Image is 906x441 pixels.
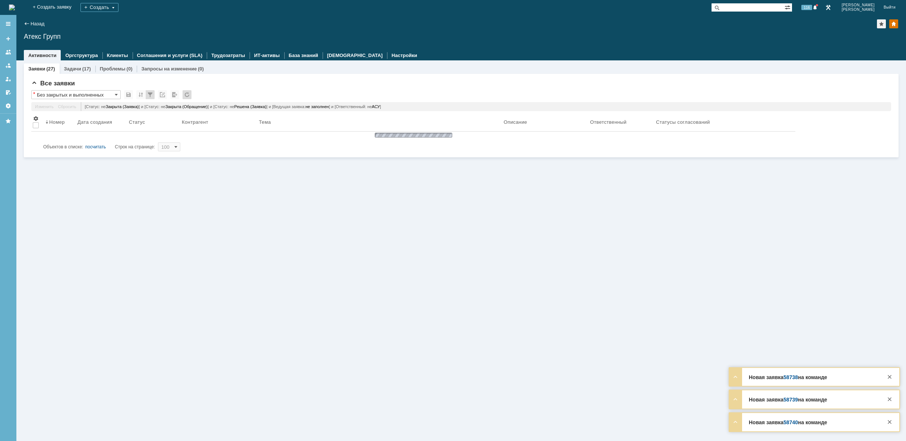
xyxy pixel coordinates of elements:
th: Дата создания [76,114,127,132]
img: wJIQAAOwAAAAAAAAAAAA== [373,132,454,139]
strong: Новая заявка на команде [749,397,827,403]
div: (27) [46,66,55,72]
span: [PERSON_NAME] [842,7,875,12]
a: Назад [31,21,44,26]
span: Закрыта (Обращение) [165,104,208,109]
div: Закрыть [885,372,894,381]
span: 116 [801,5,812,10]
div: Сохранить вид [124,90,133,99]
span: Все заявки [31,80,75,87]
a: Перейти в интерфейс администратора [824,3,833,12]
div: (17) [82,66,91,72]
div: Изменить домашнюю страницу [889,19,898,28]
div: Добавить в избранное [877,19,886,28]
span: Решена (Заявка) [234,104,266,109]
a: ИТ-активы [254,53,280,58]
a: Изменить [35,102,54,111]
img: logo [9,4,15,10]
div: [Статус: не ] и [Статус: не ] и [Статус: не ] и [Ведущая заявка: ] и [Ответственный: не ] [81,102,887,111]
a: Запросы на изменение [141,66,197,72]
a: Мои согласования [2,86,14,98]
a: Проблемы [100,66,126,72]
a: Настройки [2,100,14,112]
div: Развернуть [731,372,740,381]
div: Скопировать ссылку на список [158,90,167,99]
a: 58739 [783,397,798,403]
div: Закрыть [885,418,894,426]
a: Оргструктура [65,53,98,58]
div: Развернуть [731,418,740,426]
div: Тема [259,119,271,125]
a: База знаний [289,53,318,58]
div: Ответственный [590,119,628,125]
span: АСУ [372,104,380,109]
a: Клиенты [107,53,128,58]
a: 58740 [783,419,798,425]
a: Задачи [64,66,81,72]
div: Сортировка... [136,90,145,99]
i: Строк на странице: [43,142,155,151]
a: [DEMOGRAPHIC_DATA] [327,53,383,58]
div: Развернуть [731,395,740,404]
a: Соглашения и услуги (SLA) [137,53,203,58]
a: Перейти на домашнюю страницу [9,4,15,10]
div: посчитать [85,142,106,151]
div: Статус [129,119,145,125]
a: Настройки [392,53,417,58]
a: Сбросить [58,102,76,111]
div: Экспорт списка [170,90,179,99]
strong: Новая заявка на команде [749,419,827,425]
span: [PERSON_NAME] [842,3,875,7]
div: Настройки списка отличаются от сохраненных в виде [33,91,35,97]
div: Атекс Групп [24,33,899,40]
div: (0) [127,66,133,72]
span: Закрыта (Заявка) [106,104,139,109]
a: Заявки на командах [2,46,14,58]
a: Заявки [28,66,45,72]
th: Номер [44,114,76,132]
div: Номер [49,119,65,125]
div: Обновлять список [183,90,191,99]
div: Создать [80,3,118,12]
div: Дата создания [77,119,114,125]
div: Фильтрация... [146,90,155,99]
span: Расширенный поиск [785,3,792,10]
a: Активности [28,53,56,58]
span: не заполнен [305,104,329,109]
div: Контрагент [182,119,210,125]
a: Трудозатраты [211,53,245,58]
th: Тема [257,114,502,132]
a: Заявки в моей ответственности [2,60,14,72]
div: Статусы согласований [656,119,711,125]
div: Закрыть [885,395,894,404]
a: 58738 [783,374,798,380]
span: Объектов в списке: [43,144,83,149]
th: Ответственный [589,114,655,132]
div: Описание [504,119,528,125]
th: Статус [127,114,180,132]
div: (0) [198,66,204,72]
th: Контрагент [180,114,257,132]
strong: Новая заявка на команде [749,374,827,380]
span: Настройки [33,116,39,122]
a: Создать заявку [2,33,14,45]
a: Мои заявки [2,73,14,85]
